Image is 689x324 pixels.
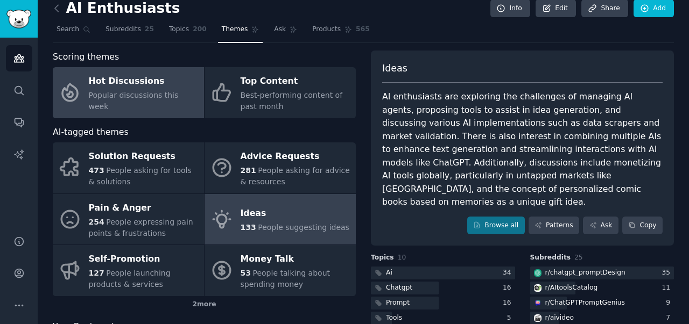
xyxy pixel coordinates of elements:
span: Topics [371,253,394,263]
a: Topics200 [165,21,210,43]
div: Tools [386,313,402,323]
span: 254 [89,218,104,226]
div: 2 more [53,296,356,313]
a: Hot DiscussionsPopular discussions this week [53,67,204,118]
div: 16 [503,283,515,293]
span: Subreddits [106,25,141,34]
span: 133 [241,223,256,232]
a: Money Talk53People talking about spending money [205,245,356,296]
a: Ai34 [371,267,515,280]
div: 11 [662,283,674,293]
span: 53 [241,269,251,277]
span: Scoring themes [53,51,119,64]
span: 25 [574,254,583,261]
span: 10 [398,254,406,261]
span: People asking for advice & resources [241,166,350,186]
span: People asking for tools & solutions [89,166,192,186]
div: Chatgpt [386,283,412,293]
div: 35 [662,268,674,278]
a: Search [53,21,94,43]
div: 7 [666,313,674,323]
div: 34 [503,268,515,278]
span: Ask [274,25,286,34]
img: GummySearch logo [6,10,31,28]
a: Top ContentBest-performing content of past month [205,67,356,118]
span: Popular discussions this week [89,91,179,111]
div: Self-Promotion [89,251,199,268]
span: People launching products & services [89,269,171,289]
span: People talking about spending money [241,269,331,289]
div: Solution Requests [89,148,199,165]
a: Themes [218,21,263,43]
a: Advice Requests281People asking for advice & resources [205,142,356,193]
img: ChatGPTPromptGenius [534,299,542,307]
a: AItoolsCatalogr/AItoolsCatalog11 [530,282,674,295]
span: People expressing pain points & frustrations [89,218,193,237]
div: 9 [666,298,674,308]
div: AI enthusiasts are exploring the challenges of managing AI agents, proposing tools to assist in i... [382,90,663,209]
a: ChatGPTPromptGeniusr/ChatGPTPromptGenius9 [530,297,674,310]
span: Search [57,25,79,34]
a: Pain & Anger254People expressing pain points & frustrations [53,194,204,245]
img: aivideo [534,314,542,322]
div: Prompt [386,298,410,308]
div: 5 [507,313,515,323]
span: 127 [89,269,104,277]
div: Advice Requests [241,148,350,165]
span: Best-performing content of past month [241,91,343,111]
a: Ideas133People suggesting ideas [205,194,356,245]
a: chatgpt_promptDesignr/chatgpt_promptDesign35 [530,267,674,280]
button: Copy [622,217,663,235]
a: Products565 [308,21,373,43]
span: 473 [89,166,104,175]
img: AItoolsCatalog [534,284,542,292]
span: Products [312,25,341,34]
a: Patterns [529,217,579,235]
div: Ai [386,268,392,278]
span: Ideas [382,62,407,75]
a: Prompt16 [371,297,515,310]
div: r/ AItoolsCatalog [545,283,598,293]
div: r/ ChatGPTPromptGenius [545,298,625,308]
span: Topics [169,25,189,34]
a: Browse all [467,217,525,235]
div: Money Talk [241,251,350,268]
span: Subreddits [530,253,571,263]
span: AI-tagged themes [53,126,129,139]
a: Ask [270,21,301,43]
div: r/ aivideo [545,313,574,323]
a: Solution Requests473People asking for tools & solutions [53,142,204,193]
div: Top Content [241,73,350,90]
a: Chatgpt16 [371,282,515,295]
span: Themes [222,25,248,34]
span: 565 [356,25,370,34]
span: 25 [145,25,154,34]
div: 16 [503,298,515,308]
a: Self-Promotion127People launching products & services [53,245,204,296]
div: r/ chatgpt_promptDesign [545,268,625,278]
div: Hot Discussions [89,73,199,90]
span: 281 [241,166,256,175]
div: Ideas [241,205,349,222]
span: People suggesting ideas [258,223,349,232]
div: Pain & Anger [89,199,199,217]
a: Ask [583,217,618,235]
img: chatgpt_promptDesign [534,269,542,277]
a: Subreddits25 [102,21,158,43]
span: 200 [193,25,207,34]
